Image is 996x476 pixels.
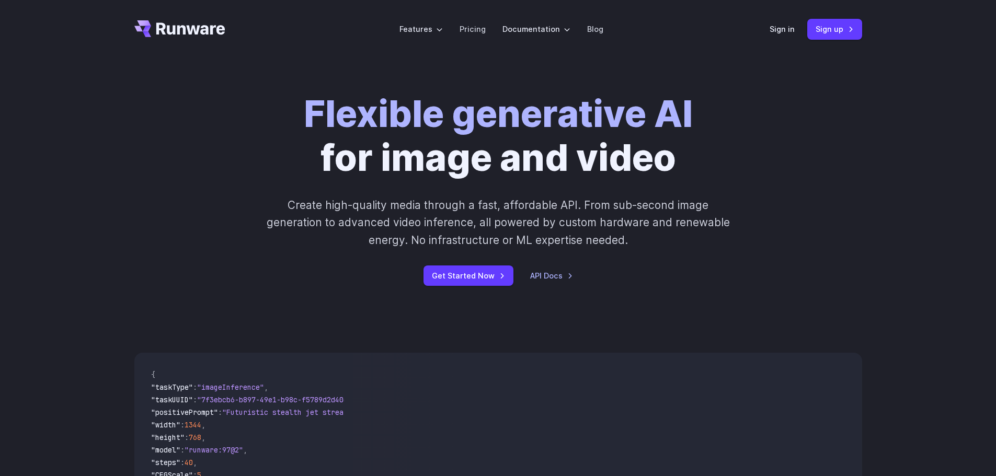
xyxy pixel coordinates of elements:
span: 1344 [185,420,201,429]
span: , [193,458,197,467]
span: { [151,370,155,379]
span: "runware:97@2" [185,445,243,455]
span: 40 [185,458,193,467]
span: "model" [151,445,180,455]
label: Documentation [502,23,570,35]
span: 768 [189,433,201,442]
span: "Futuristic stealth jet streaking through a neon-lit cityscape with glowing purple exhaust" [222,408,603,417]
span: "7f3ebcb6-b897-49e1-b98c-f5789d2d40d7" [197,395,356,404]
a: Blog [587,23,603,35]
a: Pricing [460,23,486,35]
span: "height" [151,433,185,442]
a: Go to / [134,20,225,37]
span: "width" [151,420,180,429]
span: , [264,382,268,392]
a: Sign up [807,19,862,39]
a: API Docs [530,270,573,282]
span: : [218,408,222,417]
span: : [193,395,197,404]
a: Get Started Now [423,265,513,286]
span: "imageInference" [197,382,264,392]
span: , [201,433,205,442]
span: "taskType" [151,382,193,392]
span: : [180,445,185,455]
span: : [185,433,189,442]
span: : [193,382,197,392]
span: "positivePrompt" [151,408,218,417]
span: , [201,420,205,429]
span: , [243,445,247,455]
h1: for image and video [304,92,693,180]
span: : [180,420,185,429]
span: "steps" [151,458,180,467]
label: Features [399,23,443,35]
span: "taskUUID" [151,395,193,404]
strong: Flexible generative AI [304,91,693,136]
p: Create high-quality media through a fast, affordable API. From sub-second image generation to adv... [265,196,731,249]
span: : [180,458,185,467]
a: Sign in [770,23,795,35]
